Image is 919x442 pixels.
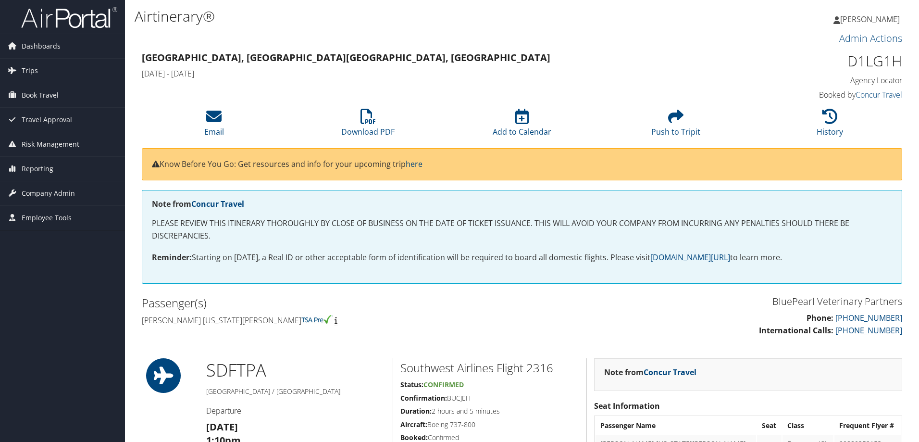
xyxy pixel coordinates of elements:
[834,417,901,434] th: Frequent Flyer #
[644,367,696,378] a: Concur Travel
[782,417,833,434] th: Class
[152,217,892,242] p: PLEASE REVIEW THIS ITINERARY THOROUGHLY BY CLOSE OF BUSINESS ON THE DATE OF TICKET ISSUANCE. THIS...
[206,358,385,382] h1: SDF TPA
[807,313,833,323] strong: Phone:
[759,325,833,336] strong: International Calls:
[22,181,75,205] span: Company Admin
[835,313,902,323] a: [PHONE_NUMBER]
[723,51,902,71] h1: D1LG1H
[723,89,902,100] h4: Booked by
[406,159,422,169] a: here
[400,393,579,403] h5: BUCJEH
[191,199,244,209] a: Concur Travel
[493,114,551,137] a: Add to Calendar
[142,68,708,79] h4: [DATE] - [DATE]
[22,157,53,181] span: Reporting
[22,34,61,58] span: Dashboards
[206,420,238,433] strong: [DATE]
[152,252,892,264] p: Starting on [DATE], a Real ID or other acceptable form of identification will be required to boar...
[135,6,651,26] h1: Airtinerary®
[840,14,900,25] span: [PERSON_NAME]
[400,406,432,416] strong: Duration:
[423,380,464,389] span: Confirmed
[341,114,395,137] a: Download PDF
[400,380,423,389] strong: Status:
[301,315,333,324] img: tsa-precheck.png
[400,420,427,429] strong: Aircraft:
[529,295,902,308] h3: BluePearl Veterinary Partners
[204,114,224,137] a: Email
[22,59,38,83] span: Trips
[757,417,782,434] th: Seat
[856,89,902,100] a: Concur Travel
[22,132,79,156] span: Risk Management
[152,199,244,209] strong: Note from
[839,32,902,45] a: Admin Actions
[152,252,192,263] strong: Reminder:
[206,405,385,416] h4: Departure
[142,315,515,326] h4: [PERSON_NAME] [US_STATE][PERSON_NAME]
[723,75,902,86] h4: Agency Locator
[400,360,579,376] h2: Southwest Airlines Flight 2316
[152,158,892,171] p: Know Before You Go: Get resources and info for your upcoming trip
[400,393,447,403] strong: Confirmation:
[833,5,909,34] a: [PERSON_NAME]
[817,114,843,137] a: History
[400,433,428,442] strong: Booked:
[400,406,579,416] h5: 2 hours and 5 minutes
[206,387,385,396] h5: [GEOGRAPHIC_DATA] / [GEOGRAPHIC_DATA]
[22,83,59,107] span: Book Travel
[651,114,700,137] a: Push to Tripit
[22,206,72,230] span: Employee Tools
[142,295,515,311] h2: Passenger(s)
[594,401,660,411] strong: Seat Information
[22,108,72,132] span: Travel Approval
[835,325,902,336] a: [PHONE_NUMBER]
[400,420,579,429] h5: Boeing 737-800
[604,367,696,378] strong: Note from
[650,252,730,263] a: [DOMAIN_NAME][URL]
[21,6,117,29] img: airportal-logo.png
[142,51,550,64] strong: [GEOGRAPHIC_DATA], [GEOGRAPHIC_DATA] [GEOGRAPHIC_DATA], [GEOGRAPHIC_DATA]
[596,417,756,434] th: Passenger Name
